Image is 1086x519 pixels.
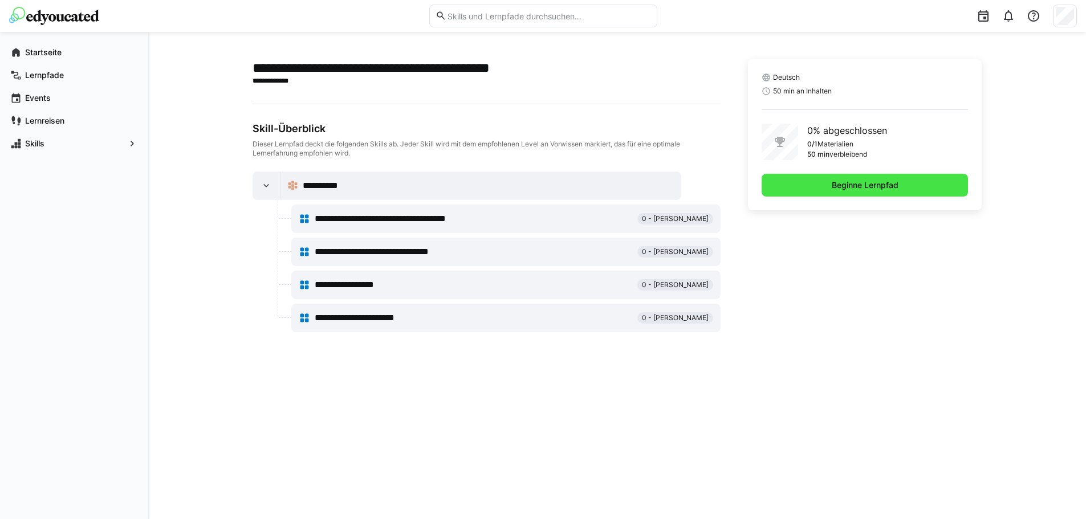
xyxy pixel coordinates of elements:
[642,247,709,256] span: 0 - [PERSON_NAME]
[773,87,832,96] span: 50 min an Inhalten
[642,214,709,223] span: 0 - [PERSON_NAME]
[830,179,900,191] span: Beginne Lernpfad
[807,150,829,159] p: 50 min
[253,140,721,158] div: Dieser Lernpfad deckt die folgenden Skills ab. Jeder Skill wird mit dem empfohlenen Level an Vorw...
[807,140,817,149] p: 0/1
[817,140,853,149] p: Materialien
[642,313,709,322] span: 0 - [PERSON_NAME]
[829,150,867,159] p: verbleibend
[773,73,800,82] span: Deutsch
[642,280,709,289] span: 0 - [PERSON_NAME]
[446,11,650,21] input: Skills und Lernpfade durchsuchen…
[807,124,887,137] p: 0% abgeschlossen
[762,174,969,197] button: Beginne Lernpfad
[253,122,721,135] div: Skill-Überblick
